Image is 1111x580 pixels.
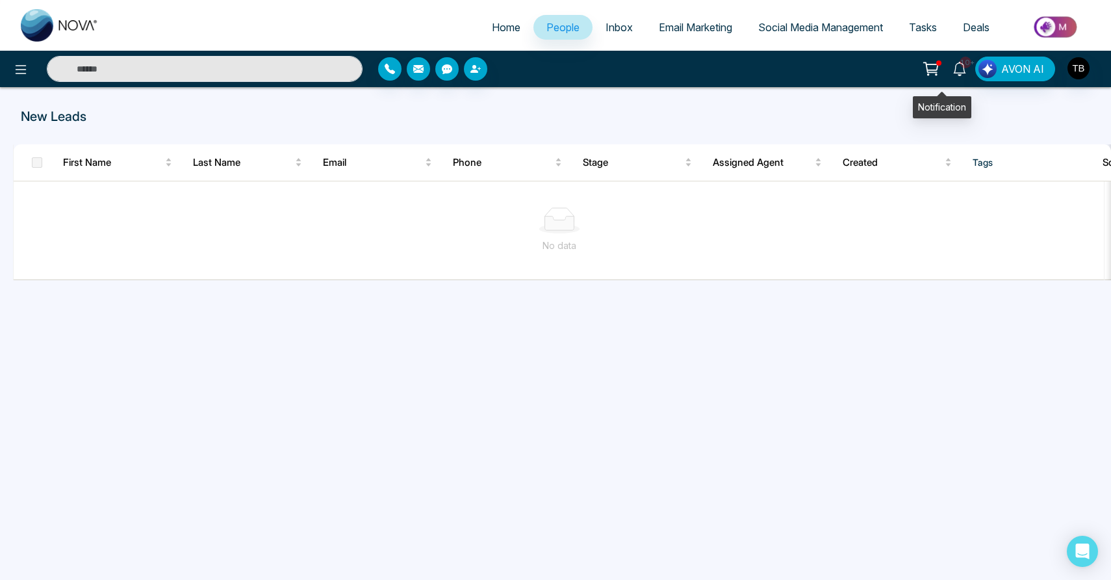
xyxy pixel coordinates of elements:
[1009,12,1103,42] img: Market-place.gif
[533,15,593,40] a: People
[659,21,732,34] span: Email Marketing
[183,144,313,181] th: Last Name
[975,57,1055,81] button: AVON AI
[323,155,422,170] span: Email
[313,144,442,181] th: Email
[492,21,520,34] span: Home
[606,21,633,34] span: Inbox
[24,239,1095,253] div: No data
[479,15,533,40] a: Home
[832,144,962,181] th: Created
[909,21,937,34] span: Tasks
[913,96,971,118] div: Notification
[745,15,896,40] a: Social Media Management
[21,9,99,42] img: Nova CRM Logo
[960,57,971,68] span: 10+
[21,107,728,126] p: New Leads
[63,155,162,170] span: First Name
[962,144,1092,181] th: Tags
[758,21,883,34] span: Social Media Management
[53,144,183,181] th: First Name
[702,144,832,181] th: Assigned Agent
[1001,61,1044,77] span: AVON AI
[646,15,745,40] a: Email Marketing
[583,155,682,170] span: Stage
[453,155,552,170] span: Phone
[442,144,572,181] th: Phone
[978,60,997,78] img: Lead Flow
[896,15,950,40] a: Tasks
[713,155,812,170] span: Assigned Agent
[593,15,646,40] a: Inbox
[546,21,580,34] span: People
[1067,57,1090,79] img: User Avatar
[572,144,702,181] th: Stage
[1067,536,1098,567] div: Open Intercom Messenger
[843,155,942,170] span: Created
[963,21,990,34] span: Deals
[944,57,975,79] a: 10+
[950,15,1002,40] a: Deals
[193,155,292,170] span: Last Name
